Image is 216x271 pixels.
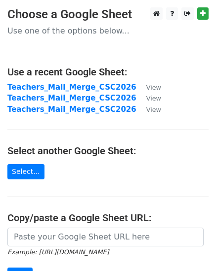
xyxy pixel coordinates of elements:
a: View [136,94,161,102]
small: View [146,106,161,113]
input: Paste your Google Sheet URL here [7,228,204,246]
small: Example: [URL][DOMAIN_NAME] [7,248,109,256]
a: Teachers_Mail_Merge_CSC2026 [7,105,136,114]
p: Use one of the options below... [7,26,209,36]
a: View [136,83,161,92]
h4: Copy/paste a Google Sheet URL: [7,212,209,224]
h4: Select another Google Sheet: [7,145,209,157]
h3: Choose a Google Sheet [7,7,209,22]
small: View [146,84,161,91]
a: Teachers_Mail_Merge_CSC2026 [7,94,136,102]
a: Select... [7,164,44,179]
small: View [146,95,161,102]
a: View [136,105,161,114]
h4: Use a recent Google Sheet: [7,66,209,78]
a: Teachers_Mail_Merge_CSC2026 [7,83,136,92]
